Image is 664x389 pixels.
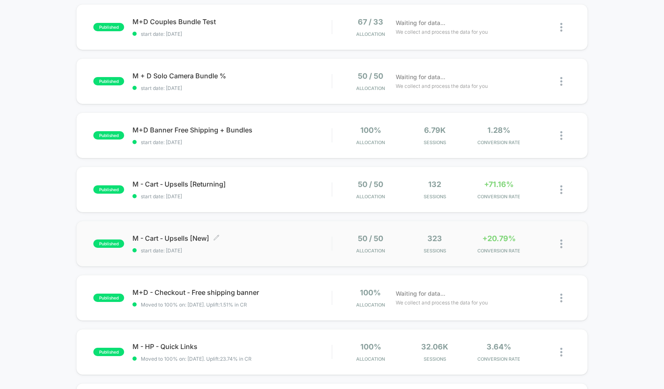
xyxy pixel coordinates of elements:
span: Allocation [356,248,385,254]
span: 132 [428,180,441,189]
img: close [560,239,562,248]
span: start date: [DATE] [132,139,332,145]
span: start date: [DATE] [132,31,332,37]
span: 50 / 50 [358,72,383,80]
span: Allocation [356,31,385,37]
span: published [93,185,124,194]
span: We collect and process the data for you [396,28,488,36]
span: Waiting for data... [396,289,445,298]
span: published [93,131,124,140]
span: Sessions [405,194,465,199]
span: CONVERSION RATE [469,140,529,145]
span: 1.28% [487,126,510,135]
span: 50 / 50 [358,180,383,189]
span: 32.06k [421,342,448,351]
span: start date: [DATE] [132,193,332,199]
span: CONVERSION RATE [469,356,529,362]
span: We collect and process the data for you [396,299,488,307]
span: Allocation [356,194,385,199]
span: 100% [360,288,381,297]
span: published [93,348,124,356]
span: M+D - Checkout - Free shipping banner [132,288,332,297]
img: close [560,185,562,194]
span: 67 / 33 [358,17,383,26]
img: close [560,131,562,140]
span: Allocation [356,85,385,91]
span: Waiting for data... [396,18,445,27]
span: CONVERSION RATE [469,248,529,254]
span: M + D Solo Camera Bundle % [132,72,332,80]
span: M - Cart - Upsells [New] [132,234,332,242]
span: Moved to 100% on: [DATE] . Uplift: 1.51% in CR [141,302,247,308]
span: +20.79% [482,234,516,243]
span: published [93,239,124,248]
span: 3.64% [487,342,511,351]
span: published [93,77,124,85]
img: close [560,294,562,302]
span: We collect and process the data for you [396,82,488,90]
span: 100% [360,342,381,351]
span: 323 [427,234,442,243]
span: start date: [DATE] [132,247,332,254]
span: CONVERSION RATE [469,194,529,199]
span: 6.79k [424,126,446,135]
span: M+D Banner Free Shipping + Bundles [132,126,332,134]
span: Waiting for data... [396,72,445,82]
span: published [93,294,124,302]
img: close [560,348,562,357]
span: Moved to 100% on: [DATE] . Uplift: 23.74% in CR [141,356,252,362]
span: Sessions [405,248,465,254]
span: M+D Couples Bundle Test [132,17,332,26]
span: +71.16% [484,180,514,189]
span: M - Cart - Upsells [Returning] [132,180,332,188]
span: Sessions [405,140,465,145]
span: M - HP - Quick Links [132,342,332,351]
span: Allocation [356,302,385,308]
span: published [93,23,124,31]
span: 50 / 50 [358,234,383,243]
span: Allocation [356,140,385,145]
span: 100% [360,126,381,135]
span: start date: [DATE] [132,85,332,91]
span: Sessions [405,356,465,362]
img: close [560,23,562,32]
span: Allocation [356,356,385,362]
img: close [560,77,562,86]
